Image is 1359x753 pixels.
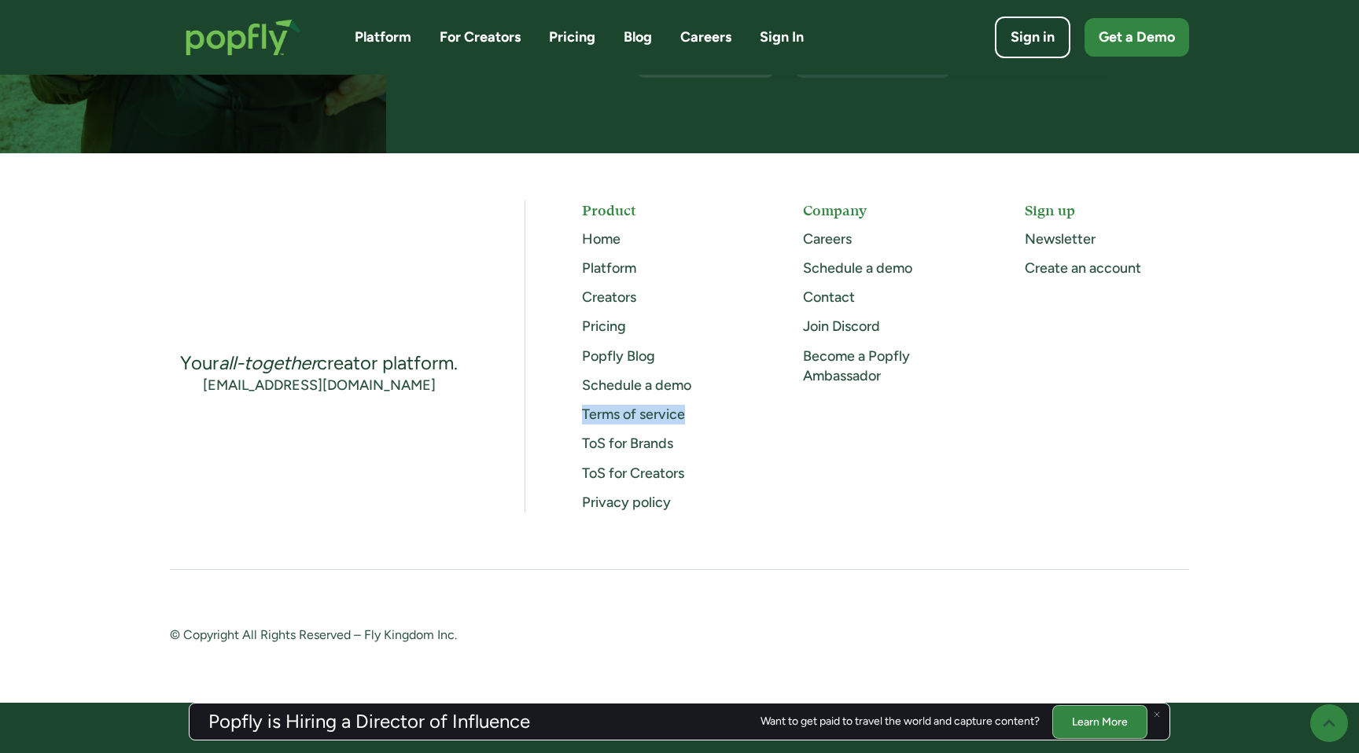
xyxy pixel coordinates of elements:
h3: Popfly is Hiring a Director of Influence [208,712,530,731]
div: Sign in [1011,28,1055,47]
a: Privacy policy [582,494,671,511]
a: Create an account [1025,259,1141,277]
a: Terms of service [582,406,685,423]
a: Pricing [549,28,595,47]
div: Your creator platform. [180,351,458,376]
a: Join Discord [803,318,880,335]
a: Get a Demo [1085,18,1189,57]
a: ToS for Creators [582,465,684,482]
a: Sign In [760,28,804,47]
a: Home [582,230,621,248]
a: Learn More [1052,704,1147,738]
a: Become a Popfly Ambassador [803,347,910,384]
a: Newsletter [1025,230,1096,248]
a: Creators [582,288,636,306]
a: For Creators [440,28,521,47]
em: all-together [219,351,317,374]
a: [EMAIL_ADDRESS][DOMAIN_NAME] [203,376,436,395]
a: home [170,3,317,72]
a: Popfly Blog [582,347,655,365]
a: Platform [582,259,636,277]
a: Careers [803,230,852,248]
div: © Copyright All Rights Reserved – Fly Kingdom Inc. [170,626,651,646]
a: Schedule a demo [803,259,912,277]
div: Get a Demo [1099,28,1175,47]
h5: Company [803,200,967,220]
h5: Sign up [1025,200,1189,220]
a: Pricing [582,318,626,335]
h5: Product [582,200,746,220]
a: Platform [355,28,411,47]
a: Schedule a demo [582,376,691,394]
a: Contact [803,288,855,306]
a: Careers [680,28,731,47]
a: ToS for Brands [582,435,673,452]
a: Blog [624,28,652,47]
a: Sign in [995,17,1070,58]
div: Want to get paid to travel the world and capture content? [761,715,1040,728]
